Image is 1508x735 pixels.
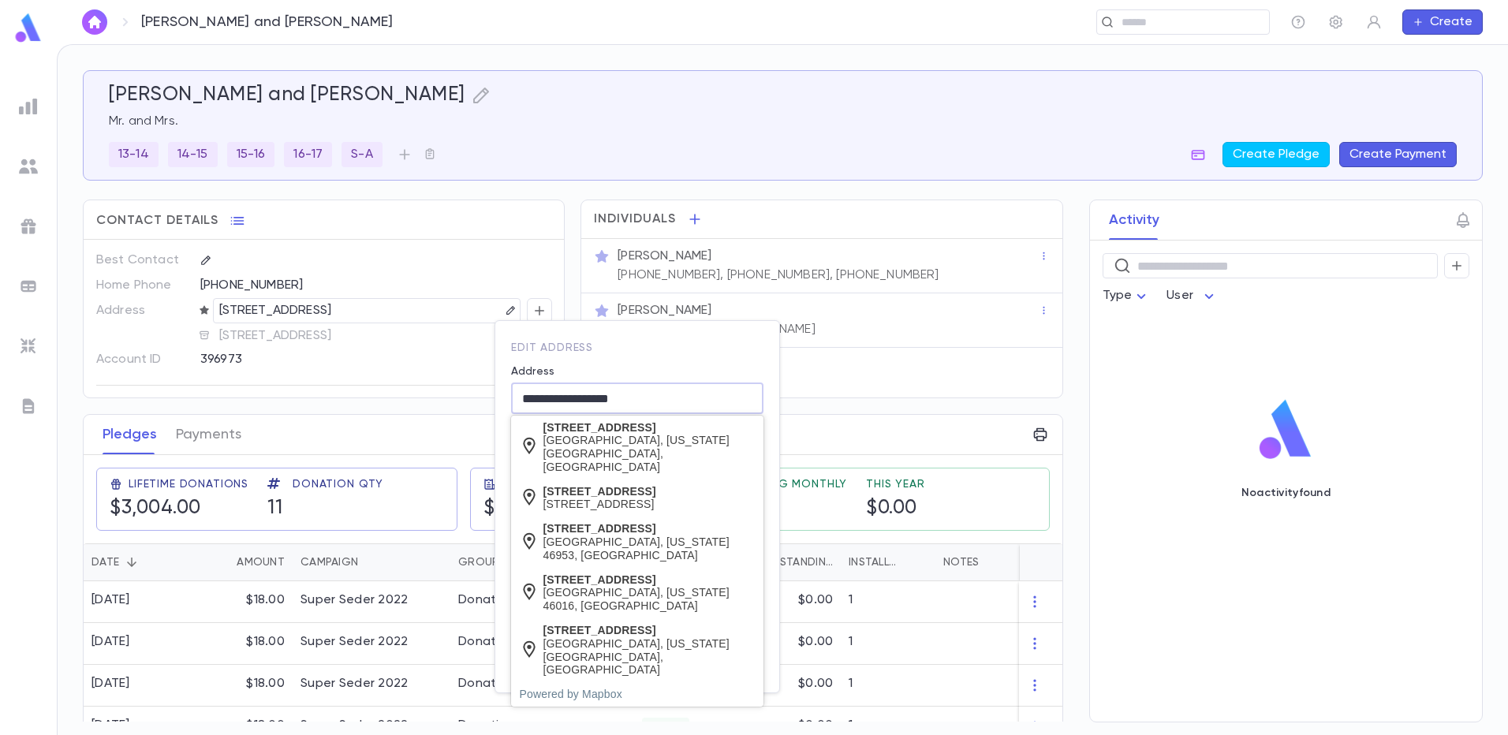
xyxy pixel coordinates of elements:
div: [GEOGRAPHIC_DATA], [US_STATE][GEOGRAPHIC_DATA], [GEOGRAPHIC_DATA] [543,434,756,473]
div: [STREET_ADDRESS] [543,522,756,535]
div: [GEOGRAPHIC_DATA], [US_STATE] 46953, [GEOGRAPHIC_DATA] [543,535,756,562]
a: Powered by Mapbox [520,688,622,700]
div: [STREET_ADDRESS] [543,624,756,637]
div: [GEOGRAPHIC_DATA], [US_STATE][GEOGRAPHIC_DATA], [GEOGRAPHIC_DATA] [543,637,756,677]
div: [STREET_ADDRESS] [543,573,756,587]
div: [GEOGRAPHIC_DATA], [US_STATE] 46016, [GEOGRAPHIC_DATA] [543,586,756,613]
label: Address [511,365,554,378]
div: [STREET_ADDRESS] [543,498,656,511]
div: [STREET_ADDRESS] [543,485,656,498]
div: [STREET_ADDRESS] [543,421,756,435]
span: edit address [511,342,593,353]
